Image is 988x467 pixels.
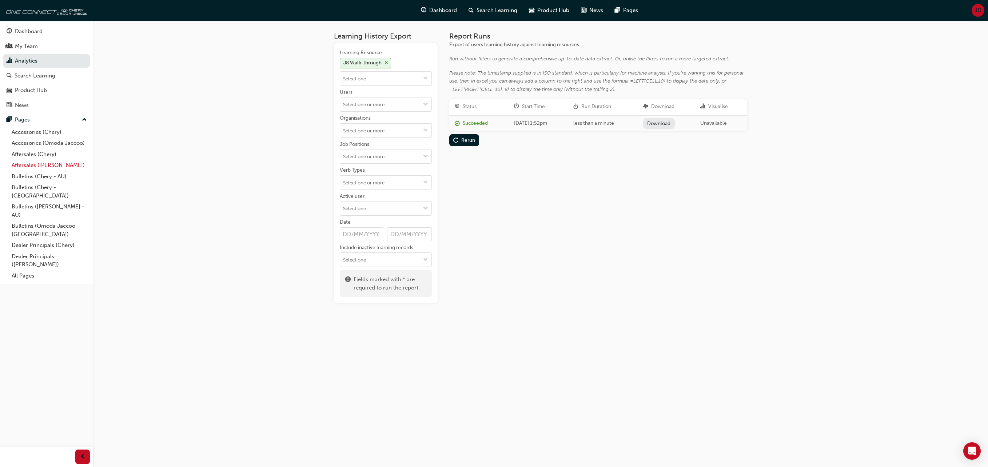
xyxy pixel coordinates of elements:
[3,25,90,38] a: Dashboard
[708,103,728,111] div: Visualise
[589,6,603,15] span: News
[420,253,431,267] button: toggle menu
[522,103,545,111] div: Start Time
[7,28,12,35] span: guage-icon
[429,6,457,15] span: Dashboard
[420,201,431,215] button: toggle menu
[514,119,562,128] div: [DATE] 1:52pm
[421,6,426,15] span: guage-icon
[9,137,90,149] a: Accessories (Omoda Jaecoo)
[15,116,30,124] div: Pages
[9,240,90,251] a: Dealer Principals (Chery)
[340,149,431,163] input: Job Positionstoggle menu
[449,41,580,48] span: Export of users learning history against learning resources.
[340,72,431,85] input: Learning ResourceJ8 Walk-throughcross-icontoggle menu
[15,27,43,36] div: Dashboard
[573,119,632,128] div: less than a minute
[469,6,474,15] span: search-icon
[449,55,747,63] div: Run without filters to generate a comprehensive up-to-date data extract. Or, utilise the filters ...
[340,176,431,189] input: Verb Typestoggle menu
[15,101,29,109] div: News
[523,3,575,18] a: car-iconProduct Hub
[9,270,90,282] a: All Pages
[423,206,428,212] span: down-icon
[972,4,984,17] button: JD
[455,121,460,127] span: report_succeeded-icon
[449,134,479,146] button: Rerun
[3,113,90,127] button: Pages
[420,124,431,137] button: toggle menu
[9,149,90,160] a: Aftersales (Chery)
[463,103,477,111] div: Status
[334,32,438,40] h3: Learning History Export
[82,115,87,125] span: up-icon
[345,275,351,292] span: exclaim-icon
[4,3,87,17] img: oneconnect
[423,180,428,186] span: down-icon
[9,220,90,240] a: Bulletins (Omoda Jaecoo - [GEOGRAPHIC_DATA])
[340,141,369,148] div: Job Positions
[455,104,460,110] span: target-icon
[340,115,371,122] div: Organisations
[340,201,431,215] input: Active usertoggle menu
[615,6,620,15] span: pages-icon
[340,253,431,267] input: Include inactive learning recordstoggle menu
[463,3,523,18] a: search-iconSearch Learning
[423,102,428,108] span: down-icon
[354,275,426,292] span: Fields marked with * are required to run the report.
[385,61,388,65] span: cross-icon
[514,104,519,110] span: clock-icon
[643,104,648,110] span: download-icon
[449,69,747,94] div: Please note: The timestamp supplied is in ISO standard, which is particularly for machine analysi...
[9,182,90,201] a: Bulletins (Chery - [GEOGRAPHIC_DATA])
[423,76,428,82] span: down-icon
[3,69,90,83] a: Search Learning
[340,219,351,226] div: Date
[449,32,747,40] h3: Report Runs
[340,89,352,96] div: Users
[387,227,432,241] input: Date
[609,3,644,18] a: pages-iconPages
[581,103,611,111] div: Run Duration
[340,227,385,241] input: Date
[415,3,463,18] a: guage-iconDashboard
[420,72,431,85] button: toggle menu
[7,73,12,79] span: search-icon
[9,127,90,138] a: Accessories (Chery)
[3,23,90,113] button: DashboardMy TeamAnalyticsSearch LearningProduct HubNews
[423,154,428,160] span: down-icon
[575,3,609,18] a: news-iconNews
[3,84,90,97] a: Product Hub
[7,117,12,123] span: pages-icon
[463,119,488,128] div: Succeeded
[975,6,981,15] span: JD
[7,102,12,109] span: news-icon
[15,86,47,95] div: Product Hub
[420,97,431,111] button: toggle menu
[537,6,569,15] span: Product Hub
[9,251,90,270] a: Dealer Principals ([PERSON_NAME])
[461,137,475,143] div: Rerun
[9,171,90,182] a: Bulletins (Chery - AU)
[700,120,727,126] span: Unavailable
[9,160,90,171] a: Aftersales ([PERSON_NAME])
[80,452,85,462] span: prev-icon
[423,128,428,134] span: down-icon
[9,201,90,220] a: Bulletins ([PERSON_NAME] - AU)
[573,104,578,110] span: duration-icon
[3,40,90,53] a: My Team
[7,87,12,94] span: car-icon
[477,6,517,15] span: Search Learning
[15,42,38,51] div: My Team
[623,6,638,15] span: Pages
[651,103,674,111] div: Download
[340,244,413,251] div: Include inactive learning records
[340,124,431,137] input: Organisationstoggle menu
[529,6,534,15] span: car-icon
[7,43,12,50] span: people-icon
[643,118,675,129] a: Download
[420,176,431,189] button: toggle menu
[3,99,90,112] a: News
